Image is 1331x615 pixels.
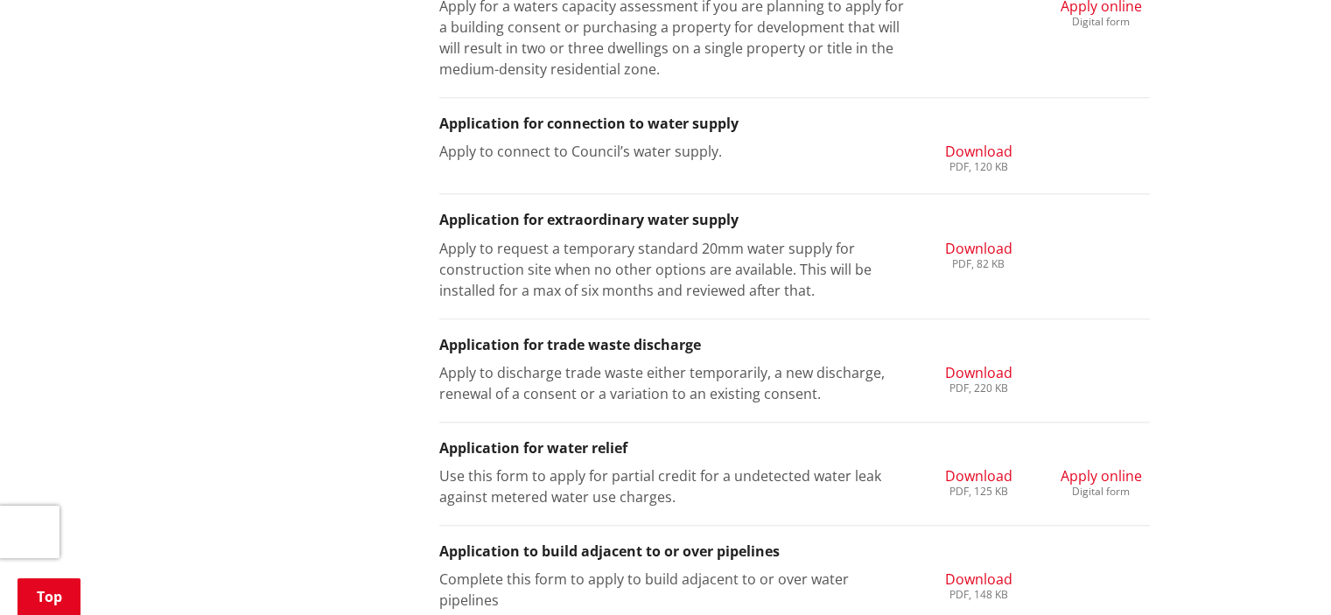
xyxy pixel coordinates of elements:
span: Download [944,466,1012,486]
p: Apply to connect to Council’s water supply. [439,141,904,162]
div: PDF, 220 KB [944,383,1012,394]
div: PDF, 82 KB [944,259,1012,269]
h3: Application for water relief [439,440,1150,457]
p: Complete this form to apply to build adjacent to or over water pipelines [439,569,904,611]
p: Apply to request a temporary standard 20mm water supply for construction site when no other optio... [439,238,904,301]
div: Digital form [1061,17,1142,27]
a: Download PDF, 125 KB [944,465,1012,497]
a: Download PDF, 82 KB [944,238,1012,269]
span: Download [944,142,1012,161]
a: Apply online Digital form [1061,465,1142,497]
span: Apply online [1061,466,1142,486]
div: Digital form [1061,486,1142,497]
div: PDF, 120 KB [944,162,1012,172]
iframe: Messenger Launcher [1250,542,1313,605]
span: Download [944,239,1012,258]
a: Download PDF, 120 KB [944,141,1012,172]
h3: Application for extraordinary water supply [439,212,1150,228]
a: Download PDF, 220 KB [944,362,1012,394]
span: Download [944,570,1012,589]
a: Download PDF, 148 KB [944,569,1012,600]
div: PDF, 148 KB [944,590,1012,600]
h3: Application to build adjacent to or over pipelines [439,543,1150,560]
a: Top [18,578,81,615]
h3: Application for trade waste discharge [439,337,1150,353]
p: Apply to discharge trade waste either temporarily, a new discharge, renewal of a consent or a var... [439,362,904,404]
span: Download [944,363,1012,382]
p: Use this form to apply for partial credit for a undetected water leak against metered water use c... [439,465,904,507]
div: PDF, 125 KB [944,486,1012,497]
h3: Application for connection to water supply [439,115,1150,132]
